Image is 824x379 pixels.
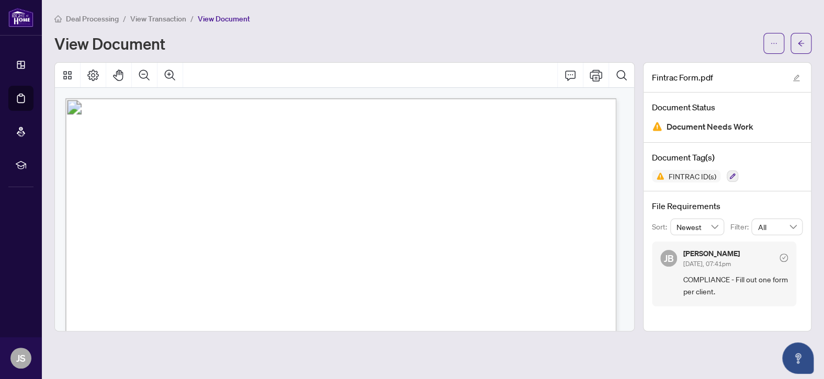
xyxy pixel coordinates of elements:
[54,15,62,22] span: home
[54,35,165,52] h1: View Document
[123,13,126,25] li: /
[652,101,803,113] h4: Document Status
[683,273,788,298] span: COMPLIANCE - Fill out one form per client.
[66,14,119,24] span: Deal Processing
[190,13,194,25] li: /
[652,170,664,182] img: Status Icon
[652,121,662,132] img: Document Status
[652,221,670,233] p: Sort:
[676,219,718,235] span: Newest
[667,120,753,134] span: Document Needs Work
[198,14,250,24] span: View Document
[797,40,805,47] span: arrow-left
[8,8,33,27] img: logo
[730,221,751,233] p: Filter:
[758,219,796,235] span: All
[780,254,788,262] span: check-circle
[130,14,186,24] span: View Transaction
[770,40,777,47] span: ellipsis
[652,71,713,84] span: Fintrac Form.pdf
[652,151,803,164] h4: Document Tag(s)
[793,74,800,82] span: edit
[683,260,731,268] span: [DATE], 07:41pm
[16,351,26,365] span: JS
[652,200,803,212] h4: File Requirements
[664,173,720,180] span: FINTRAC ID(s)
[664,251,674,266] span: JB
[683,250,740,257] h5: [PERSON_NAME]
[782,342,814,374] button: Open asap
